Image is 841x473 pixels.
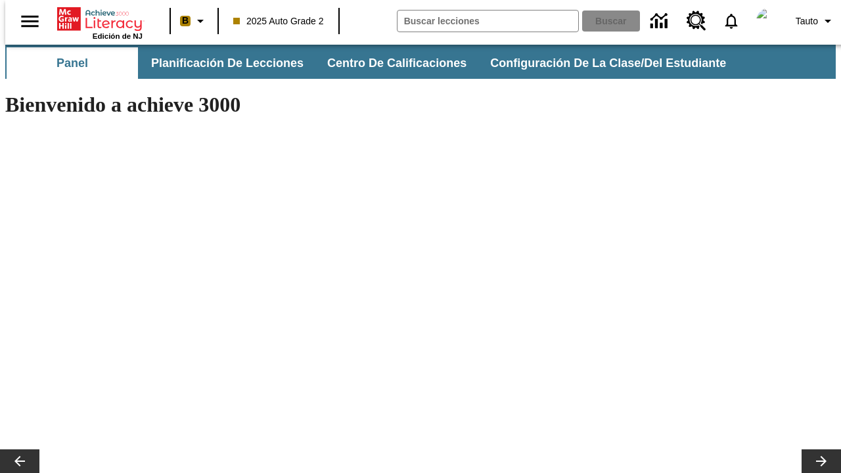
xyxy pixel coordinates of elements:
a: Centro de recursos, Se abrirá en una pestaña nueva. [679,3,714,39]
img: avatar image [756,8,783,34]
button: Panel [7,47,138,79]
button: Escoja un nuevo avatar [748,4,790,38]
span: Configuración de la clase/del estudiante [490,56,726,71]
div: Subbarra de navegación [5,45,836,79]
input: Buscar campo [398,11,578,32]
span: Panel [57,56,88,71]
button: Configuración de la clase/del estudiante [480,47,737,79]
button: Perfil/Configuración [790,9,841,33]
div: Subbarra de navegación [5,47,738,79]
h1: Bienvenido a achieve 3000 [5,93,573,117]
a: Portada [57,6,143,32]
span: B [182,12,189,29]
div: Portada [57,5,143,40]
span: Planificación de lecciones [151,56,304,71]
span: 2025 Auto Grade 2 [233,14,324,28]
span: Tauto [796,14,818,28]
button: Boost El color de la clase es anaranjado claro. Cambiar el color de la clase. [175,9,214,33]
span: Edición de NJ [93,32,143,40]
button: Centro de calificaciones [317,47,477,79]
button: Abrir el menú lateral [11,2,49,41]
a: Notificaciones [714,4,748,38]
span: Centro de calificaciones [327,56,466,71]
button: Carrusel de lecciones, seguir [802,449,841,473]
button: Planificación de lecciones [141,47,314,79]
a: Centro de información [643,3,679,39]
